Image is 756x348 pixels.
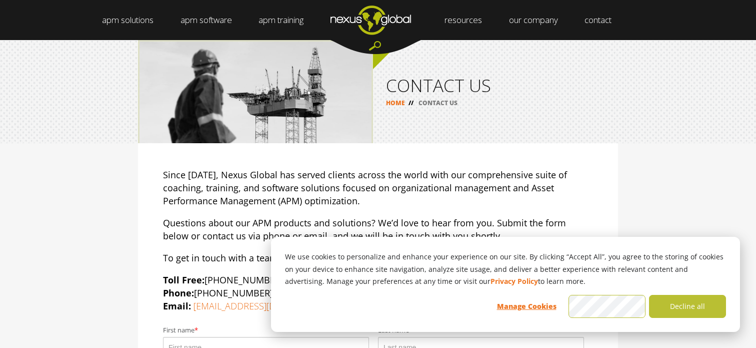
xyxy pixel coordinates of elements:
div: Cookie banner [271,237,740,332]
button: Accept all [568,295,645,318]
p: To get in touch with a team member at one of our global offices, visit our page. [163,251,593,264]
a: [EMAIL_ADDRESS][DOMAIN_NAME] [193,300,336,312]
a: HOME [386,99,405,107]
p: We use cookies to personalize and enhance your experience on our site. By clicking “Accept All”, ... [285,251,726,288]
strong: Toll Free: [163,274,204,286]
a: Privacy Policy [490,275,538,288]
h1: CONTACT US [386,77,605,94]
p: [PHONE_NUMBER] [PHONE_NUMBER] [163,273,593,312]
span: // [405,99,417,107]
button: Decline all [649,295,726,318]
p: Questions about our APM products and solutions? We’d love to hear from you. Submit the form below... [163,216,593,242]
p: Since [DATE], Nexus Global has served clients across the world with our comprehensive suite of co... [163,168,593,207]
span: Last name [378,326,409,334]
strong: Phone: [163,287,194,299]
button: Manage Cookies [488,295,565,318]
strong: Email: [163,300,191,312]
span: First name [163,326,194,334]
